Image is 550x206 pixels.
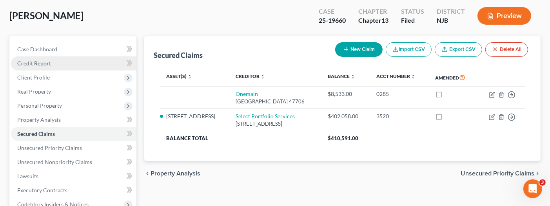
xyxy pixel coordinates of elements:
a: Unsecured Priority Claims [11,141,136,155]
i: unfold_more [411,74,416,79]
a: Case Dashboard [11,42,136,56]
span: 3 [539,179,546,186]
div: $402,058.00 [328,112,364,120]
span: $410,591.00 [328,135,358,141]
div: Chapter [358,7,388,16]
span: Credit Report [17,60,51,67]
a: Credit Report [11,56,136,70]
span: Personal Property [17,102,62,109]
span: Secured Claims [17,130,55,137]
i: unfold_more [187,74,192,79]
span: 13 [381,16,388,24]
span: Unsecured Nonpriority Claims [17,159,92,165]
div: District [437,7,465,16]
div: [STREET_ADDRESS] [236,120,315,128]
span: Unsecured Priority Claims [461,170,534,177]
button: Import CSV [386,42,432,57]
a: Select Portfolio Services [236,113,295,119]
iframe: Intercom live chat [523,179,542,198]
div: [GEOGRAPHIC_DATA] 47706 [236,98,315,105]
button: chevron_left Property Analysis [144,170,200,177]
span: [PERSON_NAME] [9,10,83,21]
a: Asset(s) unfold_more [166,73,192,79]
div: Status [401,7,424,16]
a: Balance unfold_more [328,73,355,79]
div: Filed [401,16,424,25]
th: Balance Total [160,131,321,145]
div: Case [319,7,346,16]
a: Secured Claims [11,127,136,141]
span: Lawsuits [17,173,38,179]
span: Property Analysis [151,170,200,177]
span: Property Analysis [17,116,61,123]
span: Unsecured Priority Claims [17,145,82,151]
a: Acct Number unfold_more [377,73,416,79]
div: 3520 [377,112,423,120]
div: NJB [437,16,465,25]
span: Executory Contracts [17,187,67,193]
li: [STREET_ADDRESS] [166,112,223,120]
div: $8,533.00 [328,90,364,98]
button: Unsecured Priority Claims chevron_right [461,170,541,177]
th: Amended [429,69,477,87]
a: Unsecured Nonpriority Claims [11,155,136,169]
div: Chapter [358,16,388,25]
a: Executory Contracts [11,183,136,197]
div: Secured Claims [154,51,203,60]
div: 0285 [377,90,423,98]
i: unfold_more [260,74,265,79]
button: New Claim [335,42,383,57]
a: Export CSV [435,42,482,57]
button: Delete All [485,42,528,57]
a: Property Analysis [11,113,136,127]
span: Case Dashboard [17,46,57,52]
a: Lawsuits [11,169,136,183]
a: Onemain [236,90,258,97]
i: chevron_left [144,170,151,177]
i: chevron_right [534,170,541,177]
span: Client Profile [17,74,50,81]
div: 25-19660 [319,16,346,25]
span: Real Property [17,88,51,95]
button: Preview [477,7,531,25]
a: Creditor unfold_more [236,73,265,79]
i: unfold_more [350,74,355,79]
